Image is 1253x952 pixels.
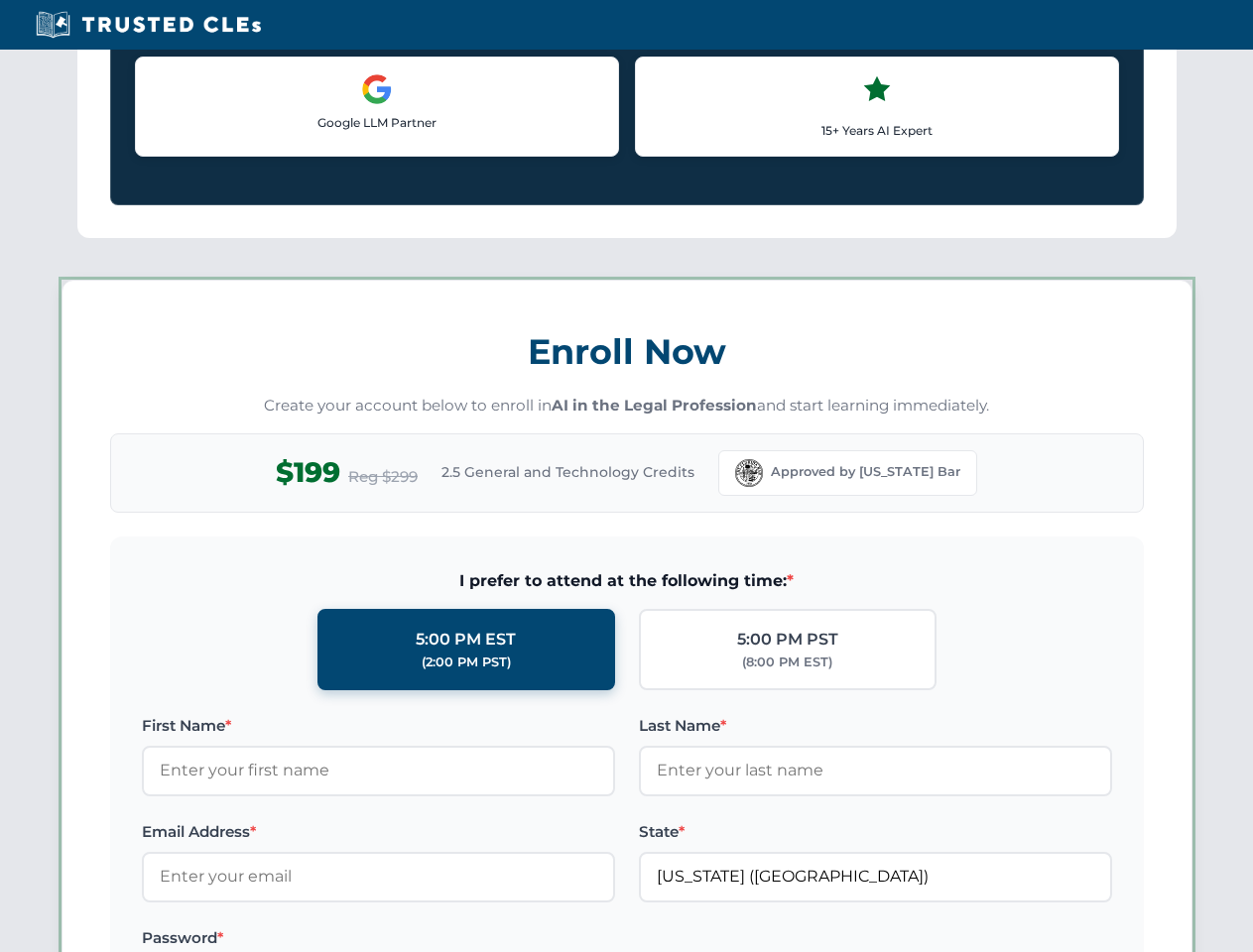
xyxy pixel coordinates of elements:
div: 5:00 PM EST [416,627,516,653]
img: Trusted CLEs [30,10,267,40]
span: I prefer to attend at the following time: [142,568,1112,594]
input: Enter your last name [639,746,1112,795]
span: $199 [276,450,340,495]
input: Enter your first name [142,746,615,795]
div: (8:00 PM EST) [742,653,832,672]
input: Enter your email [142,852,615,901]
label: First Name [142,714,615,738]
img: Florida Bar [735,459,763,487]
span: Approved by [US_STATE] Bar [771,462,960,482]
span: 2.5 General and Technology Credits [441,461,694,483]
p: 15+ Years AI Expert [652,121,1102,140]
label: Email Address [142,820,615,844]
div: 5:00 PM PST [737,627,838,653]
p: Google LLM Partner [152,113,602,132]
label: Last Name [639,714,1112,738]
label: State [639,820,1112,844]
strong: AI in the Legal Profession [552,396,757,415]
label: Password [142,926,615,950]
p: Create your account below to enroll in and start learning immediately. [110,395,1144,417]
input: Florida (FL) [639,852,1112,901]
div: (2:00 PM PST) [422,653,511,672]
img: Google [361,73,393,105]
span: Reg $299 [348,465,418,489]
h3: Enroll Now [110,320,1144,383]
